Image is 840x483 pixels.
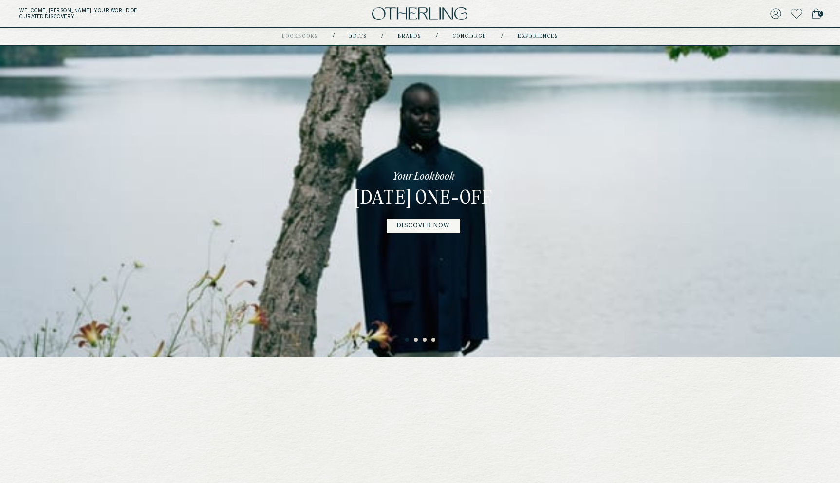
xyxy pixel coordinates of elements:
a: Edits [349,34,367,39]
h5: Welcome, [PERSON_NAME] . Your world of curated discovery. [19,8,260,19]
div: / [333,33,335,40]
button: 4 [431,338,436,343]
button: 3 [423,338,428,343]
img: logo [372,7,467,20]
a: experiences [518,34,558,39]
button: 2 [414,338,419,343]
div: / [501,33,503,40]
button: 1 [405,338,410,343]
a: Brands [398,34,421,39]
p: Your Lookbook [392,170,455,184]
div: / [436,33,438,40]
a: concierge [452,34,486,39]
span: 0 [818,11,823,17]
h3: [DATE] One-off [355,187,492,211]
a: 0 [812,7,821,20]
div: / [381,33,383,40]
a: lookbooks [282,34,318,39]
a: DISCOVER NOW [387,219,460,233]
